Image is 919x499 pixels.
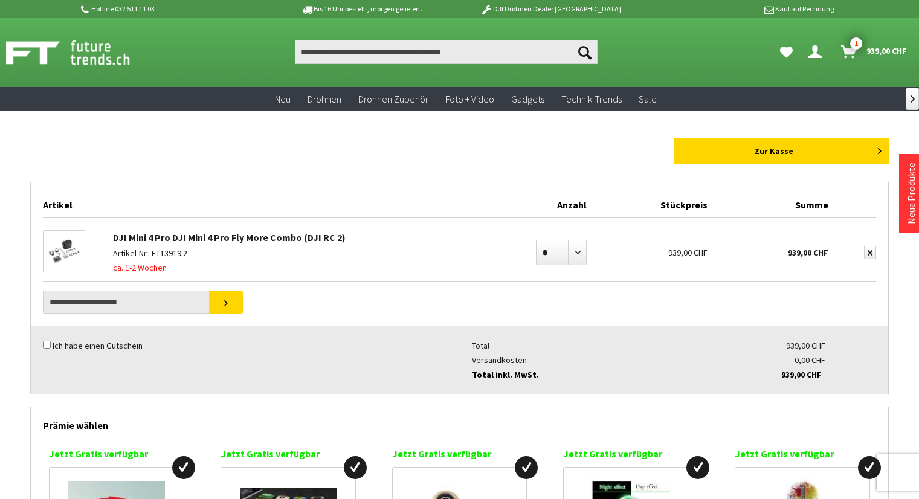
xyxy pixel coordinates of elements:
div: 939,00 CHF [714,224,834,271]
div: Anzahl [501,195,593,217]
div: Stückpreis [593,195,714,217]
div: 939,00 CHF [593,224,714,271]
div: Summe [714,195,834,217]
p: Kauf auf Rechnung [645,2,834,16]
div: 939,00 CHF [716,367,822,382]
a: Neue Produkte [905,163,917,224]
div: 939,00 CHF [720,338,826,353]
span: Drohnen [308,93,341,105]
span: 1 [850,37,862,50]
p: Jetzt Gratis verfügbar [49,446,184,461]
div: Total [472,338,720,353]
a: Sale [630,87,665,112]
a: Drohnen [299,87,350,112]
a: Meine Favoriten [774,40,799,64]
div: 0,00 CHF [720,353,826,367]
span: Drohnen Zubehör [358,93,428,105]
div: Artikel [43,195,501,217]
span: ca. 1-2 Wochen [113,260,167,275]
a: Gadgets [503,87,553,112]
a: Dein Konto [804,40,831,64]
img: DJI Mini 4 Pro DJI Mini 4 Pro Fly More Combo (DJI RC 2) [44,234,85,268]
a: Foto + Video [437,87,503,112]
p: Jetzt Gratis verfügbar [221,446,356,461]
span: Sale [639,93,657,105]
a: Warenkorb [836,40,913,64]
a: Neu [266,87,299,112]
button: Suchen [572,40,598,64]
p: Jetzt Gratis verfügbar [563,446,698,461]
span:  [911,95,915,103]
div: Total inkl. MwSt. [472,367,720,382]
a: Drohnen Zubehör [350,87,437,112]
p: Artikel-Nr.: FT13919.2 [113,246,495,260]
a: Zur Kasse [674,138,889,164]
a: DJI Mini 4 Pro DJI Mini 4 Pro Fly More Combo (DJI RC 2) [113,231,346,243]
p: Hotline 032 511 11 03 [79,2,268,16]
span: 939,00 CHF [866,41,907,60]
p: DJI Drohnen Dealer [GEOGRAPHIC_DATA] [456,2,645,16]
p: Jetzt Gratis verfügbar [392,446,527,461]
div: Versandkosten [472,353,720,367]
a: Technik-Trends [553,87,630,112]
p: Bis 16 Uhr bestellt, morgen geliefert. [268,2,456,16]
span: Technik-Trends [561,93,622,105]
img: Shop Futuretrends - zur Startseite wechseln [6,37,156,68]
div: Prämie wählen [43,407,876,437]
span: Neu [275,93,291,105]
span: Foto + Video [445,93,494,105]
input: Produkt, Marke, Kategorie, EAN, Artikelnummer… [295,40,597,64]
label: Ich habe einen Gutschein [53,340,143,351]
span: Gadgets [511,93,544,105]
p: Jetzt Gratis verfügbar [735,446,870,461]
